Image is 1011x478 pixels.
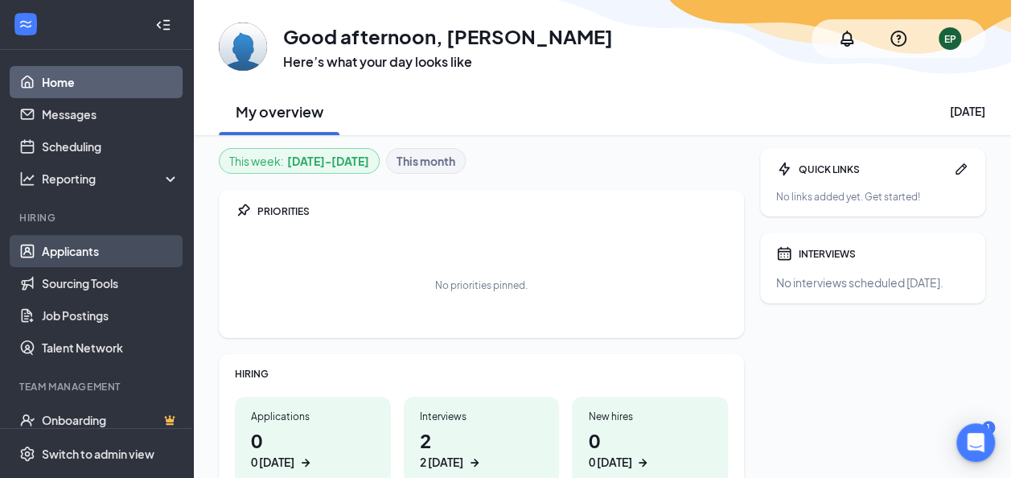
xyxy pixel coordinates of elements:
[420,454,463,471] div: 2 [DATE]
[235,367,728,381] div: HIRING
[420,426,544,471] h1: 2
[776,161,792,177] svg: Bolt
[298,455,314,471] svg: ArrowRight
[799,247,969,261] div: INTERVIEWS
[889,29,908,48] svg: QuestionInfo
[776,245,792,262] svg: Calendar
[950,103,985,119] div: [DATE]
[19,380,176,394] div: Team Management
[435,278,528,292] div: No priorities pinned.
[235,203,251,219] svg: Pin
[251,410,375,423] div: Applications
[251,454,294,471] div: 0 [DATE]
[219,23,267,71] img: EVA PEREZ
[588,454,631,471] div: 0 [DATE]
[42,267,179,299] a: Sourcing Tools
[287,152,369,170] b: [DATE] - [DATE]
[42,235,179,267] a: Applicants
[837,29,857,48] svg: Notifications
[956,423,995,462] div: Open Intercom Messenger
[420,410,544,423] div: Interviews
[776,274,969,291] div: No interviews scheduled [DATE].
[42,98,179,130] a: Messages
[283,53,613,71] h3: Here’s what your day looks like
[397,152,455,170] b: This month
[257,204,728,218] div: PRIORITIES
[42,332,179,364] a: Talent Network
[42,446,154,462] div: Switch to admin view
[588,426,712,471] h1: 0
[283,23,613,50] h1: Good afternoon, [PERSON_NAME]
[982,421,995,435] div: 1
[18,16,34,32] svg: WorkstreamLogo
[588,410,712,423] div: New hires
[155,17,171,33] svg: Collapse
[42,299,179,332] a: Job Postings
[229,152,369,170] div: This week :
[953,161,969,177] svg: Pen
[635,455,651,471] svg: ArrowRight
[776,190,969,204] div: No links added yet. Get started!
[42,171,180,187] div: Reporting
[799,163,947,176] div: QUICK LINKS
[944,32,956,46] div: EP
[466,455,483,471] svg: ArrowRight
[19,171,35,187] svg: Analysis
[42,130,179,163] a: Scheduling
[19,211,176,225] div: Hiring
[42,66,179,98] a: Home
[42,404,179,436] a: OnboardingCrown
[236,101,323,122] h2: My overview
[251,426,375,471] h1: 0
[19,446,35,462] svg: Settings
